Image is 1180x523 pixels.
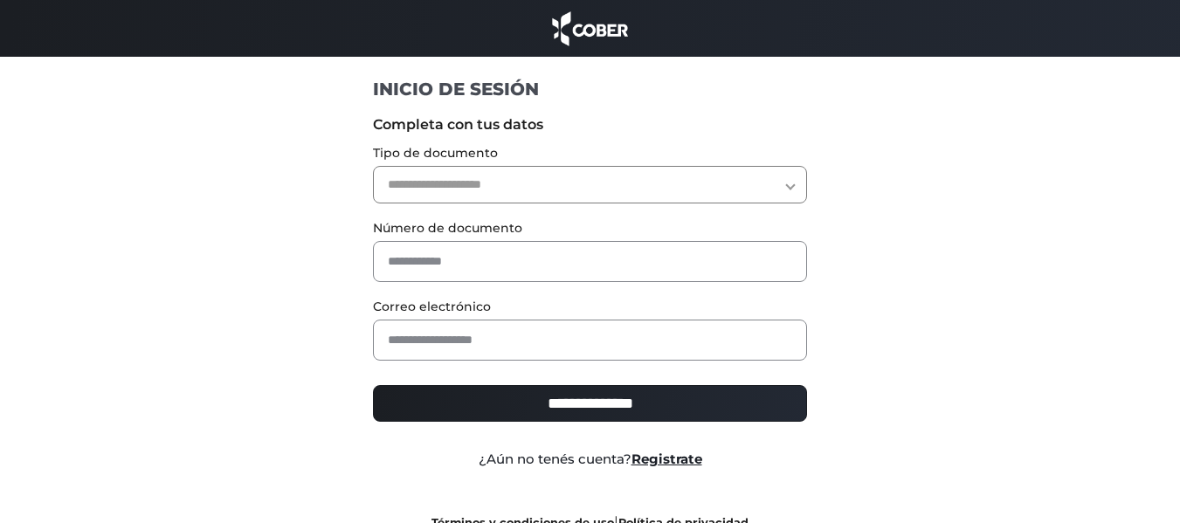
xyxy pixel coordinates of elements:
[360,450,820,470] div: ¿Aún no tenés cuenta?
[373,298,807,316] label: Correo electrónico
[373,144,807,162] label: Tipo de documento
[631,451,702,467] a: Registrate
[373,219,807,237] label: Número de documento
[373,114,807,135] label: Completa con tus datos
[548,9,633,48] img: cober_marca.png
[373,78,807,100] h1: INICIO DE SESIÓN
